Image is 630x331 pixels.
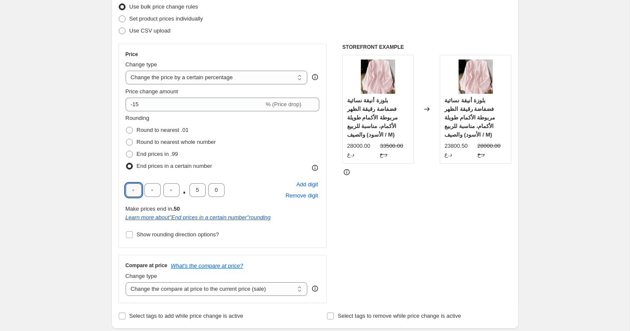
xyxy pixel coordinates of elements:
button: What's the compare at price? [171,262,243,269]
input: ﹡ [208,183,225,197]
span: Remove digit [285,191,318,200]
span: Use bulk price change rules [129,3,198,10]
input: ﹡ [163,183,180,197]
img: 174901719499e00bf9c00ac25e0da74b8417cdda4e_thumbnail_900x_97e2acd4-19a4-4b97-9dd2-9469c51bddc5_80... [361,60,395,94]
span: Price change amount [126,88,178,95]
strike: 28000.00 د.ع [477,142,507,159]
span: . [182,183,187,197]
span: Select tags to add while price change is active [129,313,243,319]
span: Make prices end in [126,206,180,212]
input: ﹡ [189,183,206,197]
h6: STOREFRONT EXAMPLE [342,44,512,51]
span: Use CSV upload [129,27,171,34]
div: 23800.50 د.ع [444,142,474,159]
span: Change type [126,273,157,279]
span: بلوزة أنيقة نسائية فضفاضة رقيقة الظهر مربوطة الأكمام طويلة الأكمام، مناسبة للربيع والصيف (الأسود ... [444,97,495,138]
input: ﹡ [126,183,142,197]
img: 174901719499e00bf9c00ac25e0da74b8417cdda4e_thumbnail_900x_97e2acd4-19a4-4b97-9dd2-9469c51bddc5_80... [459,60,493,94]
button: Remove placeholder [284,190,319,201]
div: 28000.00 د.ع [347,142,377,159]
strike: 33500.00 د.ع [380,142,409,159]
span: % (Price drop) [266,101,301,107]
span: Round to nearest whole number [137,139,216,145]
h3: Compare at price [126,262,168,269]
span: Show rounding direction options? [137,231,219,238]
span: Add digit [296,180,318,189]
a: Learn more about"End prices in a certain number"rounding [126,214,271,221]
input: -15 [126,98,264,111]
span: Rounding [126,115,150,121]
span: Change type [126,61,157,68]
i: Learn more about " End prices in a certain number " rounding [126,214,271,221]
span: End prices in .99 [137,151,178,157]
div: help [311,284,319,293]
input: ﹡ [144,183,161,197]
h3: Price [126,51,138,58]
button: Add placeholder [295,179,319,190]
span: Select tags to remove while price change is active [338,313,461,319]
b: .50 [172,206,180,212]
span: End prices in a certain number [137,163,212,169]
div: help [311,73,319,81]
span: بلوزة أنيقة نسائية فضفاضة رقيقة الظهر مربوطة الأكمام طويلة الأكمام، مناسبة للربيع والصيف (الأسود ... [347,97,398,138]
span: Round to nearest .01 [137,127,189,133]
span: Set product prices individually [129,15,203,22]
